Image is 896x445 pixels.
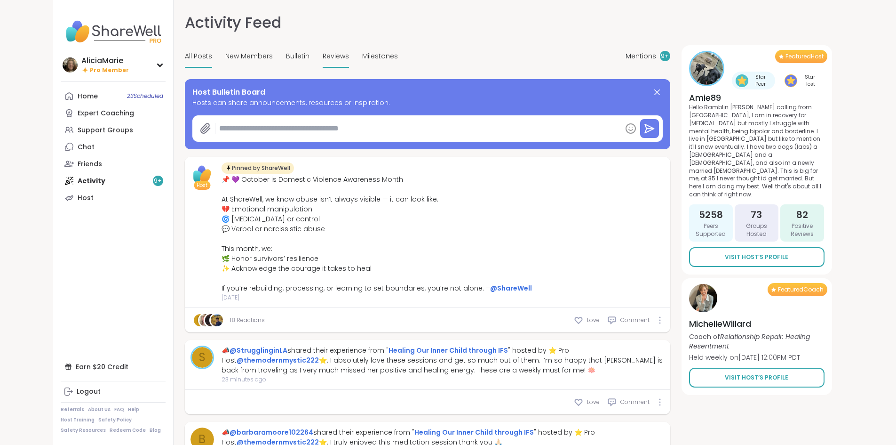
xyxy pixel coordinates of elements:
span: All Posts [185,51,212,61]
span: S [199,349,206,366]
p: Coach of [689,332,825,351]
a: Visit Host’s Profile [689,368,825,388]
img: AliciaMarie [63,57,78,73]
a: Chat [61,138,166,155]
a: Safety Resources [61,427,106,434]
span: Host [197,182,207,189]
span: Reviews [323,51,349,61]
a: @barbaramoore102264 [230,428,313,437]
a: Logout [61,383,166,400]
a: @ShareWell [490,283,532,293]
h4: MichelleWillard [689,318,825,330]
a: About Us [88,406,111,413]
a: FAQ [114,406,124,413]
div: Pinned by ShareWell [222,162,294,174]
img: MichelleWillard [689,284,717,312]
span: Love [587,398,600,406]
span: Hosts can share announcements, resources or inspiration. [192,98,663,108]
div: Host [78,194,94,203]
a: Support Groups [61,121,166,138]
a: Blog [150,427,161,434]
span: Visit Host’s Profile [725,373,788,382]
span: Featured Coach [778,286,824,293]
a: Friends [61,155,166,172]
span: D [197,314,203,326]
span: Comment [620,316,650,324]
a: Help [128,406,139,413]
a: Home23Scheduled [61,88,166,105]
a: Host Training [61,417,95,423]
div: Chat [78,143,95,152]
a: S [190,346,214,369]
span: 23 minutes ago [222,375,665,384]
a: @themodernmystic222 [237,356,319,365]
span: Bulletin [286,51,309,61]
img: lyssa [205,314,217,326]
span: [DATE] [222,293,532,302]
p: Hello Ramblin [PERSON_NAME] calling from [GEOGRAPHIC_DATA], I am in recovery for [MEDICAL_DATA] b... [689,104,825,199]
span: Featured Host [785,53,824,60]
a: Host [61,189,166,206]
span: 73 [751,208,762,221]
img: MarciLotter [199,314,212,326]
span: Star Host [799,73,821,88]
img: Amie89 [690,52,723,85]
div: Support Groups [78,126,133,135]
span: Comment [620,398,650,406]
a: Healing Our Inner Child through IFS [414,428,534,437]
div: Friends [78,160,102,169]
img: Star Host [785,74,797,87]
div: Logout [77,387,101,396]
span: Host Bulletin Board [192,87,265,98]
div: 📌 💜 October is Domestic Violence Awareness Month At ShareWell, we know abuse isn’t always visible... [222,175,532,293]
div: AliciaMarie [81,56,129,66]
span: New Members [225,51,273,61]
span: Mentions [626,51,656,61]
a: Healing Our Inner Child through IFS [389,346,508,355]
div: Expert Coaching [78,109,134,118]
h1: Activity Feed [185,11,281,34]
img: CharityRoss [211,314,223,326]
span: 9 + [661,52,669,60]
h4: Amie89 [689,92,825,104]
span: Groups Hosted [738,222,775,238]
div: 📣 shared their experience from " " hosted by ⭐ Pro Host ⭐: I absolutely love these sessions and g... [222,346,665,375]
a: Visit Host’s Profile [689,247,825,267]
a: Redeem Code [110,427,146,434]
span: Milestones [362,51,398,61]
span: 23 Scheduled [127,92,163,100]
span: Star Peer [750,73,771,88]
div: Earn $20 Credit [61,358,166,375]
img: ShareWell [190,162,214,186]
span: 82 [796,208,808,221]
img: Star Peer [736,74,748,87]
a: Safety Policy [98,417,132,423]
a: Expert Coaching [61,105,166,121]
i: Relationship Repair: Healing Resentment [689,332,810,351]
span: 5258 [699,208,723,221]
span: Visit Host’s Profile [725,253,788,261]
a: 18 Reactions [230,316,265,324]
a: @StrugglinginLA [230,346,287,355]
span: Peers Supported [693,222,729,238]
span: Pro Member [90,66,129,74]
img: ShareWell Nav Logo [61,15,166,48]
div: Home [78,92,98,101]
span: Positive Reviews [784,222,820,238]
a: Referrals [61,406,84,413]
span: Love [587,316,600,324]
p: Held weekly on [DATE] 12:00PM PDT [689,353,825,362]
